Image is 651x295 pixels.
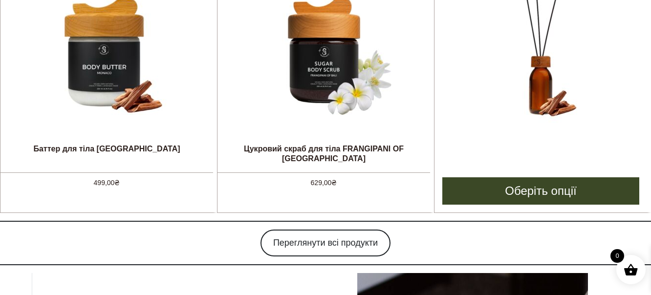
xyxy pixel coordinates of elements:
a: Переглянути всі продукти [260,230,391,256]
span: 499,00 [94,179,120,187]
div: Цукровий скраб для тіла FRANGIPANI OF [GEOGRAPHIC_DATA] [217,144,430,164]
span: 629,00 [311,179,337,187]
a: Виберіть опції для " Аромадифузор MONACO [ром, дерево, мускус, амаретто]" [442,177,639,205]
span: ₴ [331,179,337,187]
span: ₴ [114,179,120,187]
div: Баттер для тіла [GEOGRAPHIC_DATA] [33,144,180,164]
span: 0 [610,249,624,263]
